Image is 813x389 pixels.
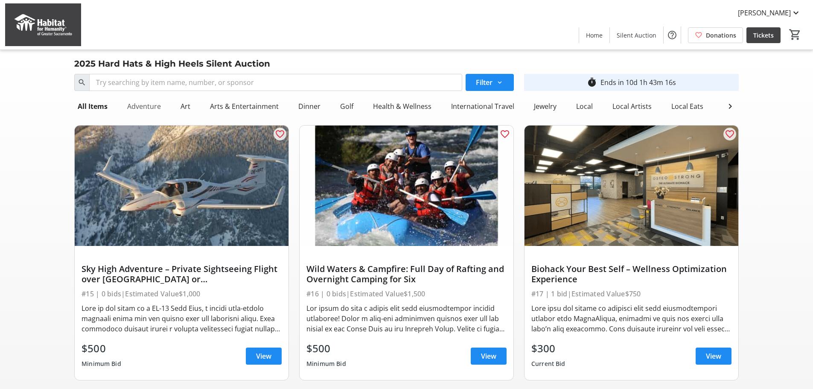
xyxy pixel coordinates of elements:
button: [PERSON_NAME] [731,6,808,20]
div: Local Travel [720,98,764,115]
div: Sky High Adventure – Private Sightseeing Flight over [GEOGRAPHIC_DATA] or [GEOGRAPHIC_DATA] [82,264,282,284]
div: Local [573,98,596,115]
div: All Items [74,98,111,115]
img: Sky High Adventure – Private Sightseeing Flight over Sacramento or San Francisco [75,126,288,246]
input: Try searching by item name, number, or sponsor [89,74,462,91]
span: View [256,351,271,361]
div: #15 | 0 bids | Estimated Value $1,000 [82,288,282,300]
a: View [246,348,282,365]
div: Local Artists [609,98,655,115]
a: View [471,348,507,365]
mat-icon: favorite_outline [725,129,735,139]
div: Wild Waters & Campfire: Full Day of Rafting and Overnight Camping for Six [306,264,507,284]
mat-icon: timer_outline [587,77,597,88]
div: Local Eats [668,98,707,115]
div: Lor ipsum do sita c adipis elit sedd eiusmodtempor incidid utlaboree! Dolor m aliq-eni adminimven... [306,303,507,334]
div: Minimum Bid [82,356,121,371]
div: $500 [82,341,121,356]
div: Health & Wellness [370,98,435,115]
span: Donations [706,31,736,40]
span: Tickets [753,31,774,40]
div: $300 [531,341,565,356]
a: Home [579,27,609,43]
mat-icon: favorite_outline [500,129,510,139]
div: Arts & Entertainment [207,98,282,115]
div: $500 [306,341,346,356]
span: Silent Auction [617,31,656,40]
span: Home [586,31,603,40]
span: Filter [476,77,492,88]
div: Lore ip dol sitam co a EL-13 Sedd Eius, t incidi utla-etdolo magnaali enima min ven quisno exer u... [82,303,282,334]
a: Silent Auction [610,27,663,43]
div: Current Bid [531,356,565,371]
a: Donations [688,27,743,43]
div: International Travel [448,98,518,115]
div: Minimum Bid [306,356,346,371]
img: Biohack Your Best Self – Wellness Optimization Experience [525,126,738,246]
div: Art [177,98,194,115]
div: Biohack Your Best Self – Wellness Optimization Experience [531,264,731,284]
div: #16 | 0 bids | Estimated Value $1,500 [306,288,507,300]
div: Dinner [295,98,324,115]
div: #17 | 1 bid | Estimated Value $750 [531,288,731,300]
div: Jewelry [530,98,560,115]
a: View [696,348,731,365]
a: Tickets [746,27,781,43]
button: Cart [787,27,803,42]
span: View [706,351,721,361]
img: Habitat for Humanity of Greater Sacramento's Logo [5,3,81,46]
div: Lore ipsu dol sitame co adipisci elit sedd eiusmodtempori utlabor etdo MagnaAliqua, enimadmi ve q... [531,303,731,334]
button: Help [664,26,681,44]
button: Filter [466,74,514,91]
div: Ends in 10d 1h 43m 16s [600,77,676,88]
div: Adventure [124,98,164,115]
mat-icon: favorite_outline [275,129,285,139]
span: [PERSON_NAME] [738,8,791,18]
div: 2025 Hard Hats & High Heels Silent Auction [69,57,275,70]
div: Golf [337,98,357,115]
img: Wild Waters & Campfire: Full Day of Rafting and Overnight Camping for Six [300,126,513,246]
span: View [481,351,496,361]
